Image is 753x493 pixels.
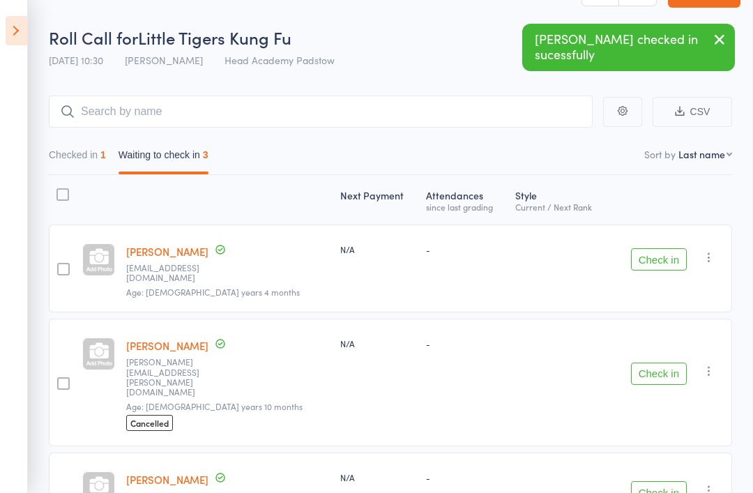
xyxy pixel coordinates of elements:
[49,142,106,174] button: Checked in1
[426,243,504,255] div: -
[49,53,103,67] span: [DATE] 10:30
[515,202,604,211] div: Current / Next Rank
[126,286,300,298] span: Age: [DEMOGRAPHIC_DATA] years 4 months
[335,181,420,218] div: Next Payment
[426,471,504,483] div: -
[126,400,303,412] span: Age: [DEMOGRAPHIC_DATA] years 10 months
[126,338,208,353] a: [PERSON_NAME]
[426,202,504,211] div: since last grading
[203,149,208,160] div: 3
[510,181,610,218] div: Style
[653,97,732,127] button: CSV
[126,357,217,397] small: Justin.primerano@gmail.com
[49,96,593,128] input: Search by name
[126,244,208,259] a: [PERSON_NAME]
[119,142,208,174] button: Waiting to check in3
[631,363,687,385] button: Check in
[678,147,725,161] div: Last name
[100,149,106,160] div: 1
[631,248,687,271] button: Check in
[126,415,173,431] span: Cancelled
[420,181,510,218] div: Atten­dances
[225,53,335,67] span: Head Academy Padstow
[644,147,676,161] label: Sort by
[138,26,291,49] span: Little Tigers Kung Fu
[49,26,138,49] span: Roll Call for
[426,337,504,349] div: -
[340,337,414,349] div: N/A
[126,472,208,487] a: [PERSON_NAME]
[125,53,203,67] span: [PERSON_NAME]
[340,243,414,255] div: N/A
[340,471,414,483] div: N/A
[522,24,735,71] div: [PERSON_NAME] checked in sucessfully
[126,263,217,283] small: saadmabelle@gmail.com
